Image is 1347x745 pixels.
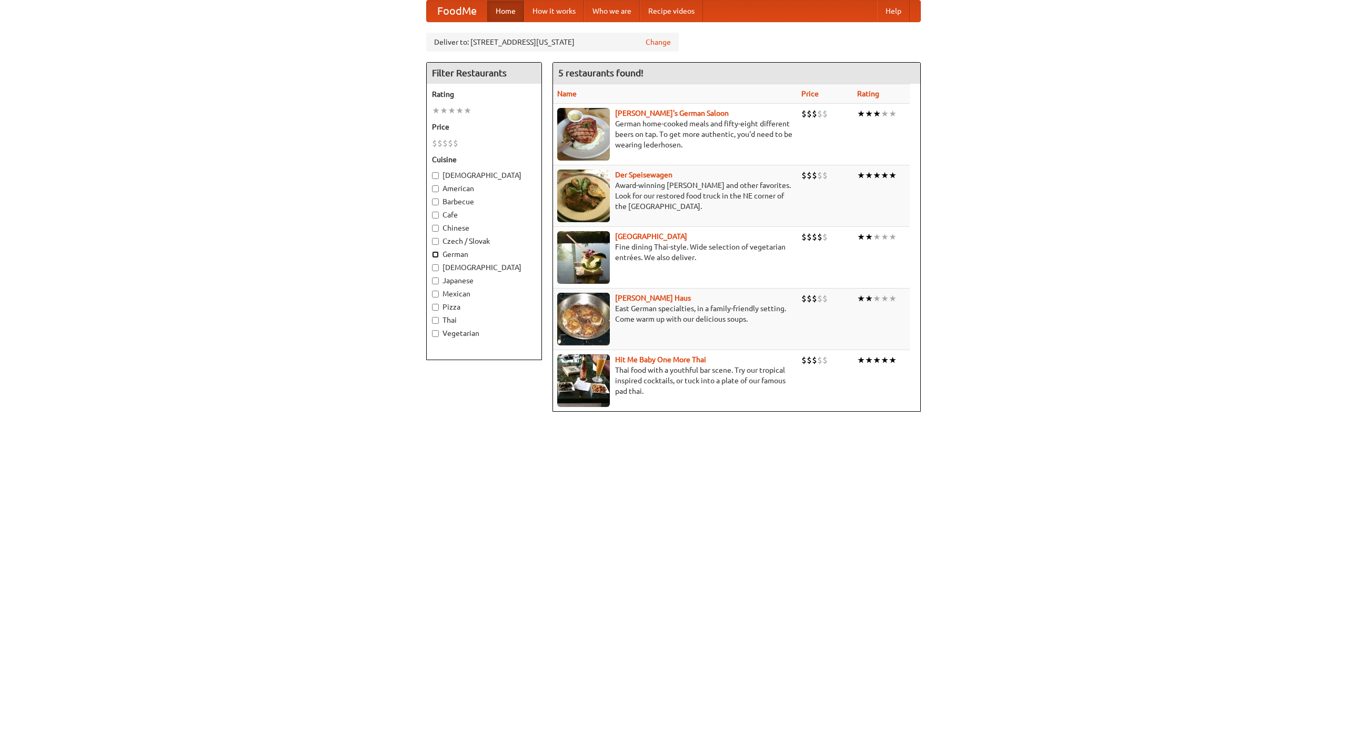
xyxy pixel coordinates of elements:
li: ★ [464,105,471,116]
li: ★ [873,170,881,181]
li: $ [807,108,812,120]
a: How it works [524,1,584,22]
img: speisewagen.jpg [557,170,610,222]
label: Barbecue [432,196,536,207]
input: Vegetarian [432,330,439,337]
li: $ [822,170,828,181]
li: $ [448,137,453,149]
li: $ [807,354,812,366]
input: Mexican [432,291,439,297]
label: Cafe [432,210,536,220]
a: Help [877,1,910,22]
h5: Cuisine [432,154,536,165]
img: kohlhaus.jpg [557,293,610,345]
p: German home-cooked meals and fifty-eight different beers on tap. To get more authentic, you'd nee... [557,118,793,150]
li: $ [807,231,812,243]
li: ★ [440,105,448,116]
p: Fine dining Thai-style. Wide selection of vegetarian entrées. We also deliver. [557,242,793,263]
li: $ [801,354,807,366]
li: $ [801,170,807,181]
label: [DEMOGRAPHIC_DATA] [432,170,536,181]
p: East German specialties, in a family-friendly setting. Come warm up with our delicious soups. [557,303,793,324]
input: [DEMOGRAPHIC_DATA] [432,172,439,179]
img: esthers.jpg [557,108,610,161]
input: [DEMOGRAPHIC_DATA] [432,264,439,271]
li: $ [807,170,812,181]
div: Deliver to: [STREET_ADDRESS][US_STATE] [426,33,679,52]
li: $ [432,137,437,149]
a: Who we are [584,1,640,22]
a: Der Speisewagen [615,171,672,179]
li: $ [812,231,817,243]
h5: Price [432,122,536,132]
li: $ [812,170,817,181]
li: ★ [889,293,897,304]
a: [PERSON_NAME]'s German Saloon [615,109,729,117]
li: $ [822,293,828,304]
li: $ [817,354,822,366]
li: $ [801,231,807,243]
input: Czech / Slovak [432,238,439,245]
li: $ [822,231,828,243]
img: satay.jpg [557,231,610,284]
li: ★ [857,293,865,304]
label: Thai [432,315,536,325]
input: Pizza [432,304,439,311]
li: $ [807,293,812,304]
label: Vegetarian [432,328,536,339]
a: [PERSON_NAME] Haus [615,294,691,302]
a: Price [801,90,819,98]
li: ★ [873,108,881,120]
a: [GEOGRAPHIC_DATA] [615,232,687,241]
li: ★ [881,231,889,243]
li: ★ [456,105,464,116]
li: $ [817,293,822,304]
h5: Rating [432,89,536,100]
a: Change [646,37,671,47]
li: ★ [881,354,889,366]
h4: Filter Restaurants [427,63,541,84]
li: ★ [889,170,897,181]
img: babythai.jpg [557,354,610,407]
p: Award-winning [PERSON_NAME] and other favorites. Look for our restored food truck in the NE corne... [557,180,793,212]
label: Japanese [432,275,536,286]
input: Thai [432,317,439,324]
li: $ [453,137,458,149]
input: Barbecue [432,198,439,205]
li: ★ [873,231,881,243]
li: ★ [857,231,865,243]
label: Chinese [432,223,536,233]
li: $ [801,293,807,304]
li: $ [812,293,817,304]
label: American [432,183,536,194]
li: $ [812,108,817,120]
li: ★ [432,105,440,116]
li: ★ [881,108,889,120]
input: American [432,185,439,192]
li: $ [443,137,448,149]
label: Pizza [432,302,536,312]
li: $ [822,108,828,120]
ng-pluralize: 5 restaurants found! [558,68,644,78]
a: Hit Me Baby One More Thai [615,355,706,364]
li: ★ [865,108,873,120]
label: German [432,249,536,260]
a: Home [487,1,524,22]
li: ★ [448,105,456,116]
li: ★ [857,108,865,120]
input: Chinese [432,225,439,232]
li: ★ [865,293,873,304]
a: Name [557,90,577,98]
li: $ [812,354,817,366]
li: ★ [865,231,873,243]
input: Japanese [432,277,439,284]
a: FoodMe [427,1,487,22]
input: Cafe [432,212,439,218]
li: $ [817,108,822,120]
input: German [432,251,439,258]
